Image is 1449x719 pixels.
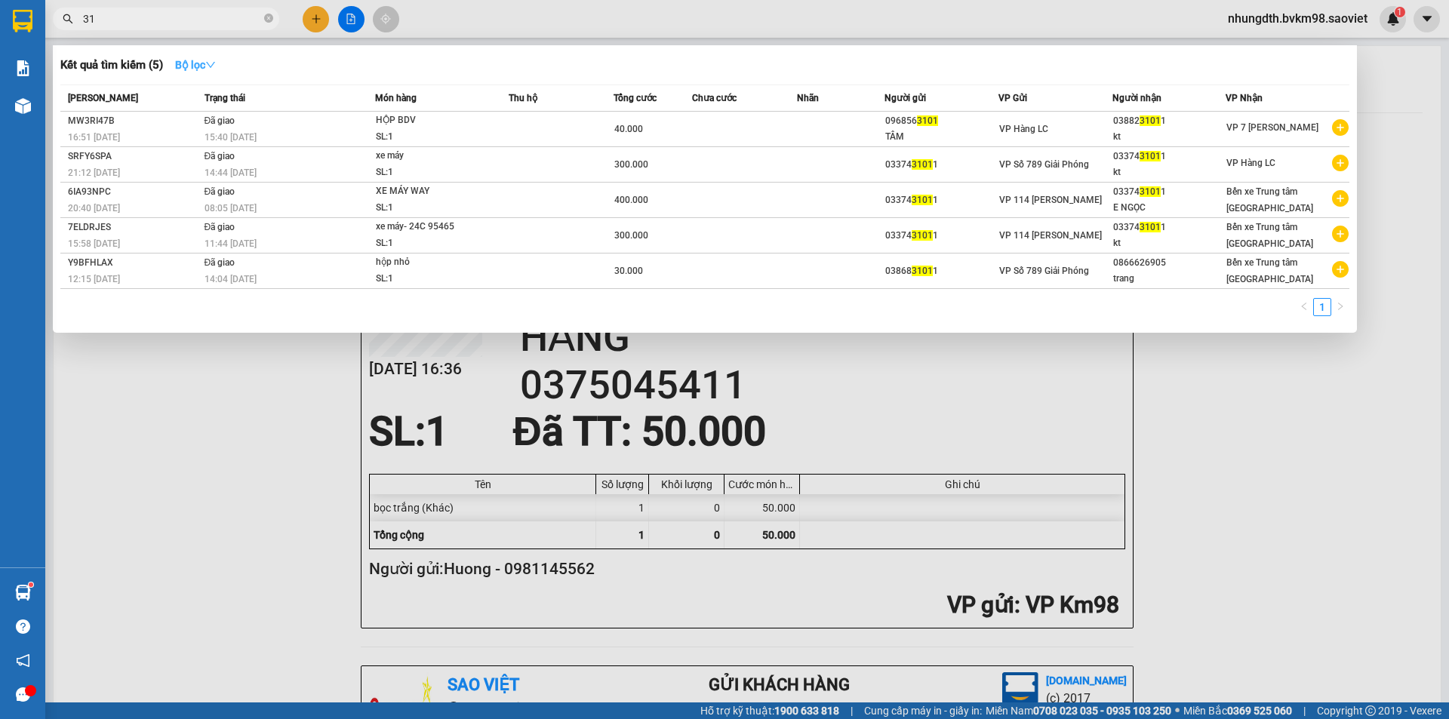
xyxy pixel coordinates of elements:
button: left [1295,298,1313,316]
button: right [1331,298,1349,316]
div: 03374 1 [1113,220,1226,235]
div: 03374 1 [1113,184,1226,200]
span: Bến xe Trung tâm [GEOGRAPHIC_DATA] [1226,222,1313,249]
div: kt [1113,129,1226,145]
div: xe máy- 24C 95465 [376,219,489,235]
span: plus-circle [1332,119,1349,136]
span: 16:51 [DATE] [68,132,120,143]
div: xe máy [376,148,489,164]
span: 21:12 [DATE] [68,167,120,178]
img: logo-vxr [13,10,32,32]
span: 300.000 [614,230,648,241]
div: 03374 1 [1113,149,1226,164]
div: MW3RI47B [68,113,200,129]
span: 08:05 [DATE] [205,203,257,214]
span: VP Số 789 Giải Phóng [999,266,1089,276]
div: SL: 1 [376,235,489,252]
span: VP 114 [PERSON_NAME] [999,230,1102,241]
span: 300.000 [614,159,648,170]
span: plus-circle [1332,261,1349,278]
div: SL: 1 [376,200,489,217]
div: Y9BFHLAX [68,255,200,271]
sup: 1 [29,582,33,587]
span: left [1300,302,1309,311]
strong: Bộ lọc [175,59,216,71]
span: 15:58 [DATE] [68,238,120,249]
span: close-circle [264,12,273,26]
div: 03374 1 [885,157,998,173]
li: 1 [1313,298,1331,316]
span: Đã giao [205,222,235,232]
span: Đã giao [205,257,235,268]
span: Trạng thái [205,93,245,103]
span: plus-circle [1332,155,1349,171]
div: SL: 1 [376,164,489,181]
a: 1 [1314,299,1331,315]
span: Món hàng [375,93,417,103]
span: VP Hàng LC [1226,158,1275,168]
span: 15:40 [DATE] [205,132,257,143]
div: kt [1113,235,1226,251]
h2: 9C3DQR8S [8,88,122,112]
span: Đã giao [205,115,235,126]
img: warehouse-icon [15,585,31,601]
div: SRFY6SPA [68,149,200,164]
span: Bến xe Trung tâm [GEOGRAPHIC_DATA] [1226,257,1313,284]
span: Đã giao [205,186,235,197]
span: VP Gửi [998,93,1027,103]
span: 30.000 [614,266,643,276]
span: right [1336,302,1345,311]
b: [DOMAIN_NAME] [202,12,365,37]
div: kt [1113,164,1226,180]
img: solution-icon [15,60,31,76]
span: Đã giao [205,151,235,161]
h3: Kết quả tìm kiếm ( 5 ) [60,57,163,73]
div: trang [1113,271,1226,287]
div: 7ELDRJES [68,220,200,235]
span: close-circle [264,14,273,23]
span: plus-circle [1332,190,1349,207]
span: down [205,60,216,70]
div: 096856 [885,113,998,129]
div: hộp nhỏ [376,254,489,271]
span: 14:04 [DATE] [205,274,257,284]
span: 20:40 [DATE] [68,203,120,214]
div: SL: 1 [376,129,489,146]
span: VP 114 [PERSON_NAME] [999,195,1102,205]
li: Previous Page [1295,298,1313,316]
span: 3101 [912,195,933,205]
span: VP Nhận [1226,93,1263,103]
div: 03868 1 [885,263,998,279]
span: 3101 [912,159,933,170]
img: warehouse-icon [15,98,31,114]
span: notification [16,653,30,668]
span: 400.000 [614,195,648,205]
span: 3101 [1140,186,1161,197]
span: 11:44 [DATE] [205,238,257,249]
button: Bộ lọcdown [163,53,228,77]
span: VP 7 [PERSON_NAME] [1226,122,1318,133]
div: E NGỌC [1113,200,1226,216]
div: 0866626905 [1113,255,1226,271]
span: 3101 [1140,222,1161,232]
span: 3101 [1140,115,1161,126]
span: 40.000 [614,124,643,134]
span: Tổng cước [614,93,657,103]
span: 14:44 [DATE] [205,167,257,178]
div: TÂM [885,129,998,145]
span: VP Số 789 Giải Phóng [999,159,1089,170]
img: logo.jpg [8,12,84,88]
span: 12:15 [DATE] [68,274,120,284]
div: SL: 1 [376,271,489,287]
h2: VP Nhận: VP Nhận 779 Giải Phóng [79,88,365,230]
span: message [16,687,30,702]
span: 3101 [917,115,938,126]
div: HỘP BDV [376,112,489,129]
span: Người nhận [1112,93,1161,103]
span: VP Hàng LC [999,124,1048,134]
li: Next Page [1331,298,1349,316]
b: Sao Việt [91,35,184,60]
span: 3101 [912,230,933,241]
input: Tìm tên, số ĐT hoặc mã đơn [83,11,261,27]
span: 3101 [912,266,933,276]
